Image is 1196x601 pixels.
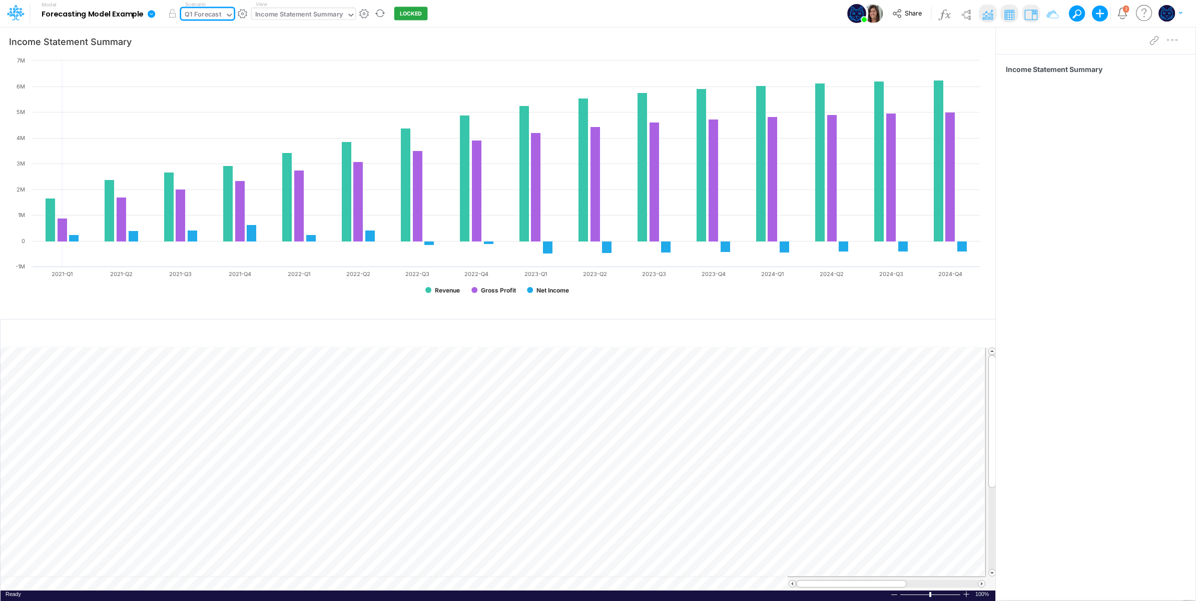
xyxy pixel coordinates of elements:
[17,83,25,90] text: 6M
[18,211,25,218] text: 1M
[975,590,990,598] div: Zoom level
[17,134,25,141] text: 4M
[1125,6,1127,11] div: 2 unread items
[110,270,133,277] text: 2021-Q2
[288,270,310,277] text: 2022-Q1
[900,590,962,598] div: Zoom
[938,270,962,277] text: 2024-Q4
[185,0,206,8] label: Scenario
[887,6,929,21] button: Share
[962,590,970,598] div: Zoom In
[702,270,726,277] text: 2023-Q4
[9,323,778,344] input: Type a title here
[464,270,488,277] text: 2022-Q4
[975,590,990,598] span: 100%
[22,237,25,244] text: 0
[583,270,607,277] text: 2023-Q2
[6,591,21,597] span: Ready
[761,270,784,277] text: 2024-Q1
[42,10,143,19] b: Forecasting Model Example
[929,592,931,597] div: Zoom
[905,9,922,16] span: Share
[17,108,25,115] text: 5M
[847,4,866,23] img: User Image Icon
[1117,7,1128,19] a: Notifications
[524,270,547,277] text: 2023-Q1
[820,270,844,277] text: 2024-Q2
[890,591,898,598] div: Zoom Out
[17,160,25,167] text: 3M
[169,270,192,277] text: 2021-Q3
[879,270,903,277] text: 2024-Q3
[185,9,221,21] div: Q1 Forecast
[42,2,57,8] label: Model
[52,270,73,277] text: 2021-Q1
[229,270,251,277] text: 2021-Q4
[864,4,883,23] img: User Image Icon
[255,9,343,21] div: Income Statement Summary
[6,590,21,598] div: In Ready mode
[16,263,25,270] text: -1M
[256,0,267,8] label: View
[394,7,428,20] button: LOCKED
[17,186,25,193] text: 2M
[17,57,25,64] text: 7M
[1006,64,1189,74] span: Income Statement Summary
[9,31,888,51] input: Type a title here
[405,270,429,277] text: 2022-Q3
[642,270,666,277] text: 2023-Q3
[1006,82,1195,221] iframe: FastComments
[536,286,569,294] text: Net Income
[481,286,516,294] text: Gross Profit
[435,286,460,294] text: Revenue
[346,270,370,277] text: 2022-Q2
